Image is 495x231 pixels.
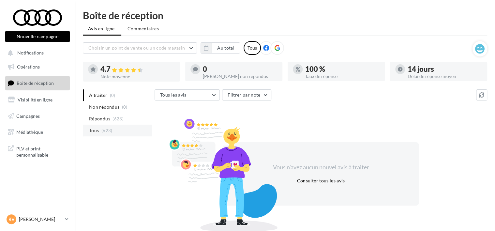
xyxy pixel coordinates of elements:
div: Délai de réponse moyen [408,74,482,79]
button: Nouvelle campagne [5,31,70,42]
div: Vous n'avez aucun nouvel avis à traiter [265,163,377,172]
div: 0 [203,66,277,73]
div: Taux de réponse [305,74,380,79]
button: Tous les avis [155,89,220,100]
div: Tous [244,41,261,55]
span: Boîte de réception [17,80,54,86]
span: Tous les avis [160,92,187,98]
span: Tous [89,127,99,134]
span: (0) [122,104,127,110]
div: 4.7 [100,66,175,73]
button: Au total [201,42,240,54]
div: [PERSON_NAME] non répondus [203,74,277,79]
div: 14 jours [408,66,482,73]
span: RV [8,216,15,223]
div: 100 % [305,66,380,73]
span: Médiathèque [16,129,43,135]
span: Opérations [17,64,40,69]
a: PLV et print personnalisable [4,142,71,161]
button: Consulter tous les avis [294,177,347,185]
span: (623) [112,116,124,121]
button: Au total [212,42,240,54]
span: Commentaires [127,26,159,31]
button: Choisir un point de vente ou un code magasin [83,42,197,54]
a: Visibilité en ligne [4,93,71,107]
p: [PERSON_NAME] [19,216,62,223]
span: Notifications [17,50,44,56]
span: Choisir un point de vente ou un code magasin [88,45,185,51]
span: Campagnes [16,113,40,118]
span: PLV et print personnalisable [16,144,67,158]
div: Note moyenne [100,74,175,79]
a: Campagnes [4,109,71,123]
a: Boîte de réception [4,76,71,90]
div: Boîte de réception [83,10,487,20]
span: Répondus [89,115,110,122]
a: Médiathèque [4,125,71,139]
span: (623) [101,128,112,133]
button: Filtrer par note [222,89,271,100]
span: Non répondus [89,104,119,110]
a: Opérations [4,60,71,74]
a: RV [PERSON_NAME] [5,213,70,225]
span: Visibilité en ligne [18,97,52,102]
